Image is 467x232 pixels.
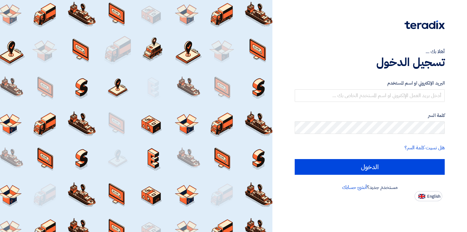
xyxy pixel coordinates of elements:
[295,112,445,119] label: كلمة السر
[295,80,445,87] label: البريد الإلكتروني او اسم المستخدم
[295,55,445,69] h1: تسجيل الدخول
[415,191,442,201] button: English
[405,20,445,29] img: Teradix logo
[342,184,367,191] a: أنشئ حسابك
[295,89,445,102] input: أدخل بريد العمل الإلكتروني او اسم المستخدم الخاص بك ...
[405,144,445,152] a: هل نسيت كلمة السر؟
[427,194,440,199] span: English
[418,194,425,199] img: en-US.png
[295,184,445,191] div: مستخدم جديد؟
[295,48,445,55] div: أهلا بك ...
[295,159,445,175] input: الدخول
